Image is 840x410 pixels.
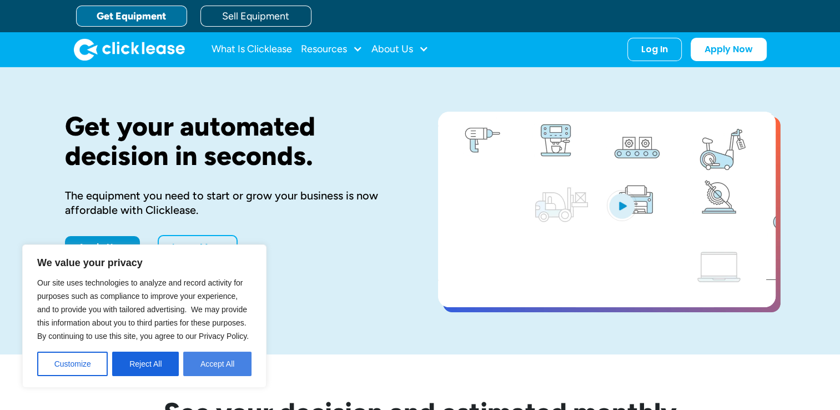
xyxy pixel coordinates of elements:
[65,188,403,217] div: The equipment you need to start or grow your business is now affordable with Clicklease.
[74,38,185,61] img: Clicklease logo
[212,38,292,61] a: What Is Clicklease
[74,38,185,61] a: home
[438,112,776,307] a: open lightbox
[76,6,187,27] a: Get Equipment
[37,278,249,341] span: Our site uses technologies to analyze and record activity for purposes such as compliance to impr...
[158,235,238,259] a: Learn More
[200,6,311,27] a: Sell Equipment
[65,112,403,171] h1: Get your automated decision in seconds.
[607,190,637,221] img: Blue play button logo on a light blue circular background
[37,256,252,269] p: We value your privacy
[22,244,266,388] div: We value your privacy
[641,44,668,55] div: Log In
[37,352,108,376] button: Customize
[301,38,363,61] div: Resources
[112,352,179,376] button: Reject All
[183,352,252,376] button: Accept All
[371,38,429,61] div: About Us
[65,236,140,258] a: Apply Now
[691,38,767,61] a: Apply Now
